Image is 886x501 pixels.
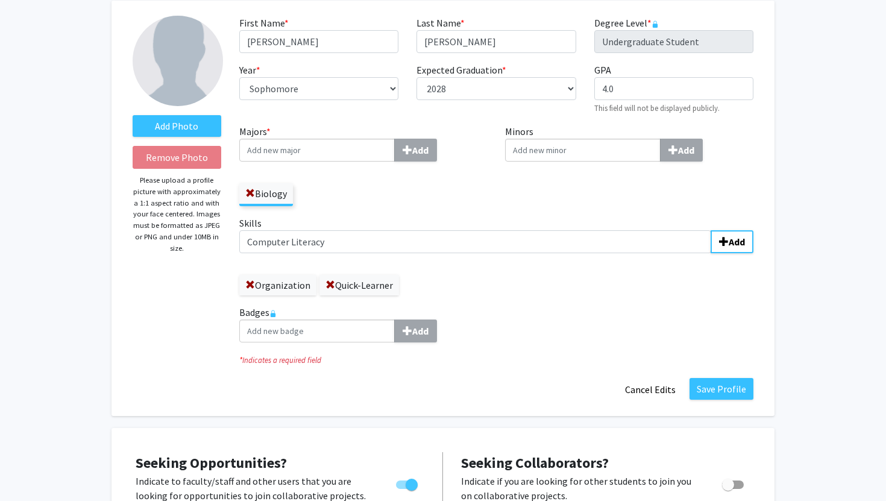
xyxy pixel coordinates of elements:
[678,144,694,156] b: Add
[133,146,221,169] button: Remove Photo
[9,447,51,492] iframe: Chat
[319,275,399,295] label: Quick-Learner
[461,453,609,472] span: Seeking Collaborators?
[594,16,659,30] label: Degree Level
[239,354,753,366] i: Indicates a required field
[617,378,683,401] button: Cancel Edits
[239,183,293,204] label: Biology
[133,16,223,106] img: Profile Picture
[416,16,465,30] label: Last Name
[594,63,611,77] label: GPA
[239,305,753,342] label: Badges
[412,144,429,156] b: Add
[239,139,395,162] input: Majors*Add
[717,474,750,492] div: Toggle
[239,16,289,30] label: First Name
[239,320,395,342] input: BadgesAdd
[412,325,429,337] b: Add
[239,63,260,77] label: Year
[394,320,437,342] button: Badges
[239,216,753,253] label: Skills
[690,378,753,400] button: Save Profile
[505,124,753,162] label: Minors
[505,139,661,162] input: MinorsAdd
[394,139,437,162] button: Majors*
[594,103,720,113] small: This field will not be displayed publicly.
[133,115,221,137] label: AddProfile Picture
[660,139,703,162] button: Minors
[711,230,753,253] button: Skills
[239,275,316,295] label: Organization
[239,230,711,253] input: SkillsAdd
[239,124,488,162] label: Majors
[416,63,506,77] label: Expected Graduation
[652,20,659,28] svg: This information is provided and automatically updated by the University of Kentucky and is not e...
[136,453,287,472] span: Seeking Opportunities?
[729,236,745,248] b: Add
[133,175,221,254] p: Please upload a profile picture with approximately a 1:1 aspect ratio and with your face centered...
[391,474,424,492] div: Toggle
